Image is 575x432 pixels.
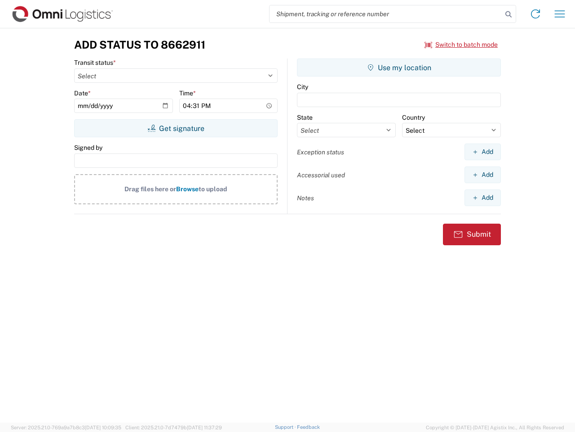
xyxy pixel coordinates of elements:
[464,189,501,206] button: Add
[297,148,344,156] label: Exception status
[125,425,222,430] span: Client: 2025.21.0-7d7479b
[74,89,91,97] label: Date
[270,5,502,22] input: Shipment, tracking or reference number
[402,113,425,121] label: Country
[199,185,227,193] span: to upload
[297,113,313,121] label: State
[176,185,199,193] span: Browse
[74,58,116,67] label: Transit status
[297,58,501,76] button: Use my location
[85,425,121,430] span: [DATE] 10:09:35
[11,425,121,430] span: Server: 2025.21.0-769a9a7b8c3
[74,38,205,51] h3: Add Status to 8662911
[74,119,278,137] button: Get signature
[426,423,564,432] span: Copyright © [DATE]-[DATE] Agistix Inc., All Rights Reserved
[297,194,314,202] label: Notes
[179,89,196,97] label: Time
[443,224,501,245] button: Submit
[297,83,308,91] label: City
[124,185,176,193] span: Drag files here or
[275,424,297,430] a: Support
[464,166,501,183] button: Add
[74,144,102,152] label: Signed by
[464,144,501,160] button: Add
[297,171,345,179] label: Accessorial used
[187,425,222,430] span: [DATE] 11:37:29
[297,424,320,430] a: Feedback
[425,37,498,52] button: Switch to batch mode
